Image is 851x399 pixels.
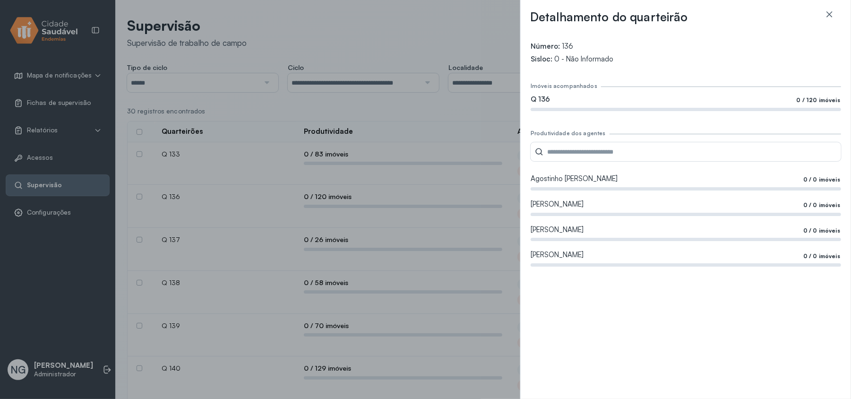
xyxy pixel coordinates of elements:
[531,42,560,51] span: Número:
[554,55,613,64] span: 0 - Não Informado
[530,9,688,25] h3: Detalhamento do quarteirão
[562,42,573,51] span: 136
[531,200,584,209] span: [PERSON_NAME]
[531,251,584,260] span: [PERSON_NAME]
[531,130,606,137] div: Produtividade dos agentes
[802,227,841,234] legend: 0 / 0 imóveis
[796,97,841,104] legend: 0 / 120 imóveis
[531,226,584,234] span: [PERSON_NAME]
[531,174,618,183] span: Agostinho [PERSON_NAME]
[802,253,841,260] legend: 0 / 0 imóveis
[531,83,597,89] div: Imóveis acompanhados
[531,55,552,64] span: Sisloc:
[531,95,550,104] span: Q 136
[802,176,841,183] legend: 0 / 0 imóveis
[802,202,841,208] legend: 0 / 0 imóveis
